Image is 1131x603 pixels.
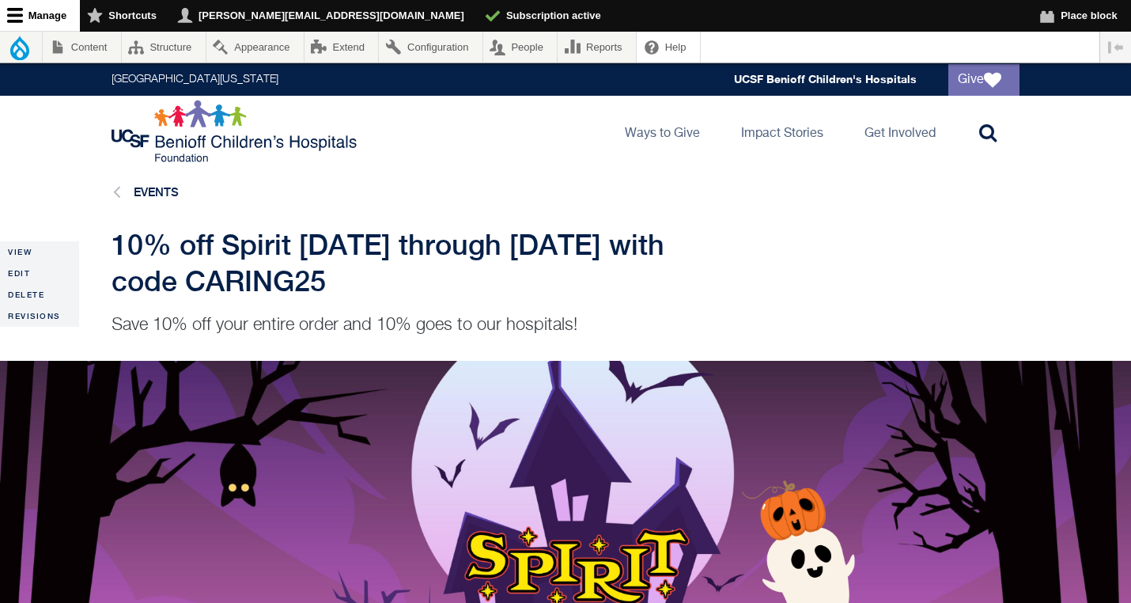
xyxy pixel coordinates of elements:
[112,228,664,298] span: 10% off Spirit [DATE] through [DATE] with code CARING25
[558,32,636,63] a: Reports
[134,185,179,199] a: Events
[304,32,379,63] a: Extend
[948,64,1019,96] a: Give
[483,32,558,63] a: People
[728,96,836,167] a: Impact Stories
[637,32,700,63] a: Help
[852,96,948,167] a: Get Involved
[734,73,917,86] a: UCSF Benioff Children's Hospitals
[112,100,361,163] img: Logo for UCSF Benioff Children's Hospitals Foundation
[206,32,304,63] a: Appearance
[122,32,206,63] a: Structure
[112,74,278,85] a: [GEOGRAPHIC_DATA][US_STATE]
[379,32,482,63] a: Configuration
[612,96,713,167] a: Ways to Give
[112,313,721,337] p: Save 10% off your entire order and 10% goes to our hospitals!
[43,32,121,63] a: Content
[1100,32,1131,63] button: Vertical orientation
